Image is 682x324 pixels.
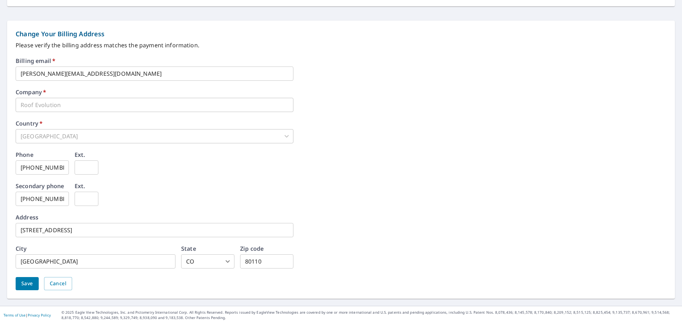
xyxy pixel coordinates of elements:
label: Address [16,214,38,220]
label: Phone [16,152,33,158]
label: Ext. [75,152,85,158]
label: State [181,246,196,251]
label: City [16,246,27,251]
div: CO [181,254,234,269]
button: Save [16,277,39,290]
div: [GEOGRAPHIC_DATA] [16,129,293,143]
span: Cancel [50,279,66,288]
p: Please verify the billing address matches the payment information. [16,41,666,49]
p: | [4,313,51,317]
label: Ext. [75,183,85,189]
label: Zip code [240,246,264,251]
a: Privacy Policy [28,313,51,318]
label: Billing email [16,58,55,64]
button: Cancel [44,277,72,290]
p: Change Your Billing Address [16,29,666,39]
label: Company [16,89,46,95]
a: Terms of Use [4,313,26,318]
label: Country [16,121,43,126]
span: Save [21,279,33,288]
label: Secondary phone [16,183,64,189]
p: © 2025 Eagle View Technologies, Inc. and Pictometry International Corp. All Rights Reserved. Repo... [61,310,678,320]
